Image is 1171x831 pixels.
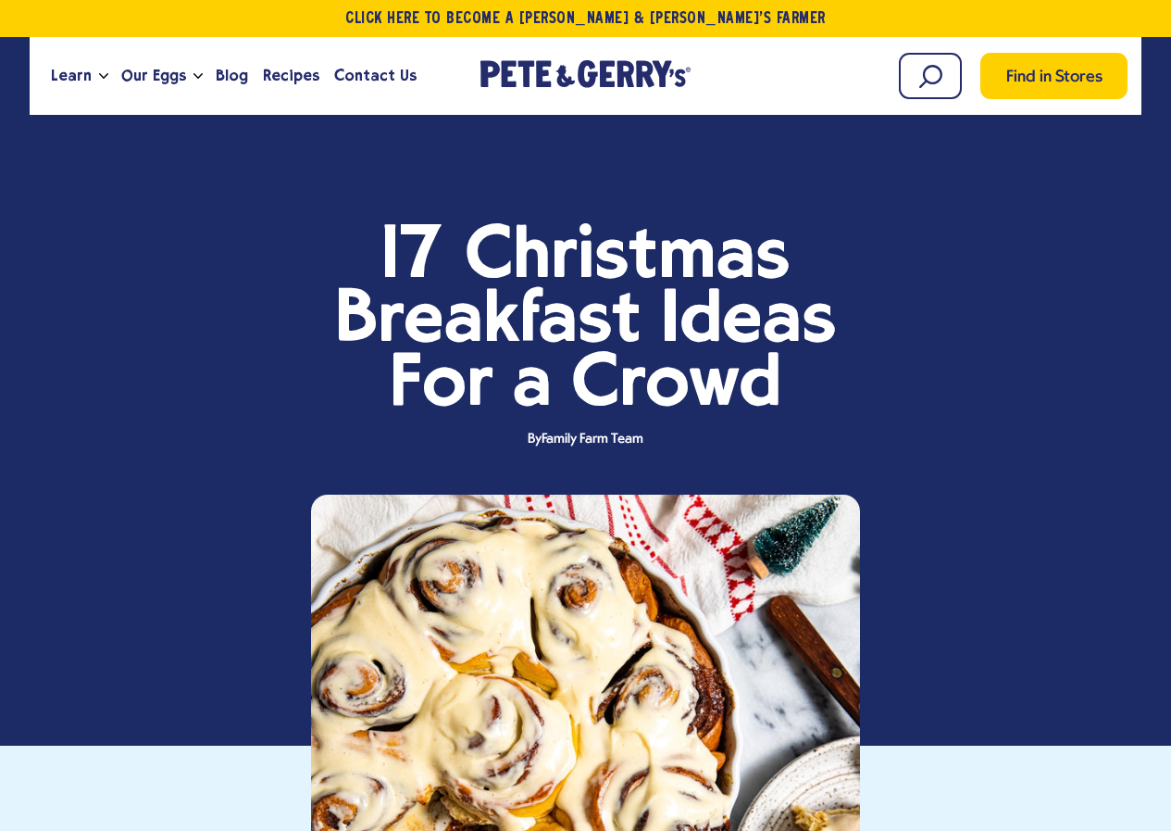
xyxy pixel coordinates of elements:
[327,51,424,101] a: Contact Us
[121,64,186,87] span: Our Eggs
[518,433,652,447] span: By
[335,288,642,346] span: Breakfast
[571,352,781,409] span: Crowd
[899,53,962,99] input: Search
[263,64,319,87] span: Recipes
[193,73,203,80] button: Open the dropdown menu for Our Eggs
[99,73,108,80] button: Open the dropdown menu for Learn
[51,64,92,87] span: Learn
[380,224,445,282] span: 17
[513,352,552,409] span: a
[216,64,248,87] span: Blog
[465,224,791,282] span: Christmas
[1006,66,1102,91] span: Find in Stores
[661,288,837,346] span: Ideas
[114,51,193,101] a: Our Eggs
[44,51,99,101] a: Learn
[980,53,1127,99] a: Find in Stores
[542,432,642,447] span: Family Farm Team
[390,352,493,409] span: For
[334,64,417,87] span: Contact Us
[208,51,255,101] a: Blog
[255,51,327,101] a: Recipes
